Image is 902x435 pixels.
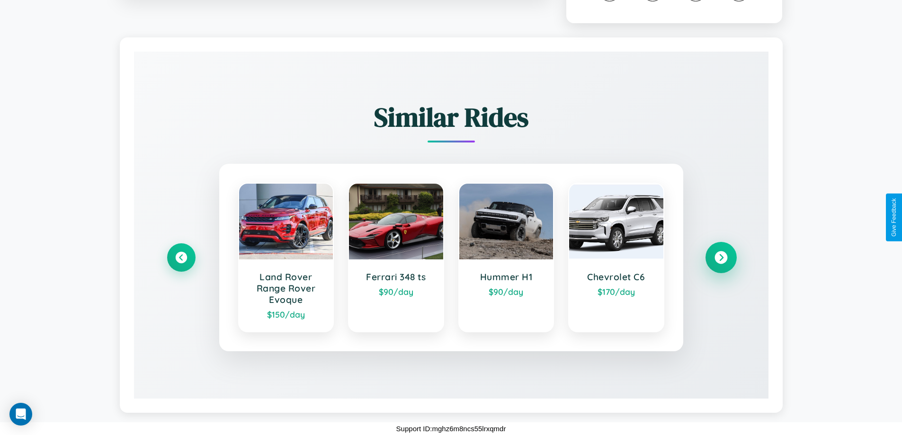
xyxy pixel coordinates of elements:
[249,271,324,305] h3: Land Rover Range Rover Evoque
[469,286,544,297] div: $ 90 /day
[891,198,897,237] div: Give Feedback
[358,286,434,297] div: $ 90 /day
[167,99,735,135] h2: Similar Rides
[568,183,664,332] a: Chevrolet C6$170/day
[9,403,32,426] div: Open Intercom Messenger
[358,271,434,283] h3: Ferrari 348 ts
[579,271,654,283] h3: Chevrolet C6
[579,286,654,297] div: $ 170 /day
[348,183,444,332] a: Ferrari 348 ts$90/day
[249,309,324,320] div: $ 150 /day
[469,271,544,283] h3: Hummer H1
[396,422,506,435] p: Support ID: mghz6m8ncs55lrxqmdr
[238,183,334,332] a: Land Rover Range Rover Evoque$150/day
[458,183,554,332] a: Hummer H1$90/day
